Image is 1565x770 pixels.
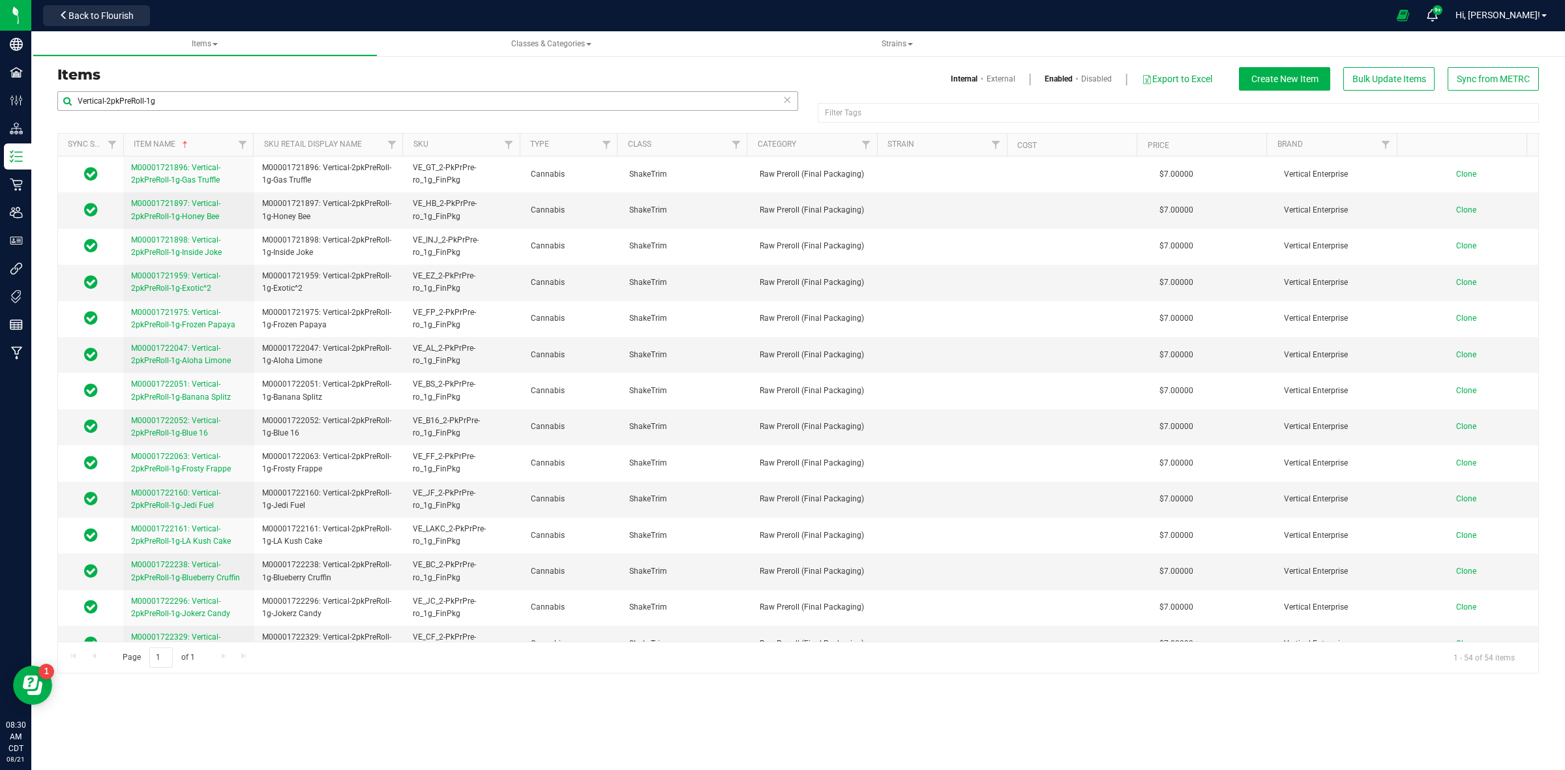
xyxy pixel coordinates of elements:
span: In Sync [84,201,98,219]
span: VE_CF_2-PkPrPre-ro_1g_FinPkg [413,631,515,656]
a: M00001722296: Vertical-2pkPreRoll-1g-Jokerz Candy [131,595,246,620]
span: Raw Preroll (Final Packaging) [760,385,875,397]
span: Vertical Enterprise [1284,457,1399,469]
span: M00001722047: Vertical-2pkPreRoll-1g-Aloha Limone [262,342,397,367]
span: $7.00000 [1153,454,1200,473]
span: Cannabis [531,421,614,433]
a: Enabled [1045,73,1073,85]
span: VE_JC_2-PkPrPre-ro_1g_FinPkg [413,595,515,620]
span: Vertical Enterprise [1284,565,1399,578]
span: Clone [1456,314,1476,323]
span: M00001722238: Vertical-2pkPreRoll-1g-Blueberry Cruffin [262,559,397,584]
span: $7.00000 [1153,273,1200,292]
iframe: Resource center [13,666,52,705]
a: Disabled [1081,73,1112,85]
span: Raw Preroll (Final Packaging) [760,276,875,289]
a: M00001722063: Vertical-2pkPreRoll-1g-Frosty Frappe [131,451,246,475]
span: M00001722160: Vertical-2pkPreRoll-1g-Jedi Fuel [131,488,220,510]
span: ShakeTrim [629,168,745,181]
span: Clone [1456,205,1476,215]
button: Back to Flourish [43,5,150,26]
a: Clone [1456,458,1489,467]
a: M00001722161: Vertical-2pkPreRoll-1g-LA Kush Cake [131,523,246,548]
span: M00001721896: Vertical-2pkPreRoll-1g-Gas Truffle [131,163,220,185]
a: M00001721898: Vertical-2pkPreRoll-1g-Inside Joke [131,234,246,259]
span: ShakeTrim [629,312,745,325]
input: 1 [149,647,173,668]
a: Clone [1456,350,1489,359]
span: $7.00000 [1153,201,1200,220]
span: VE_EZ_2-PkPrPre-ro_1g_FinPkg [413,270,515,295]
span: ShakeTrim [629,421,745,433]
a: Clone [1456,567,1489,576]
span: M00001722052: Vertical-2pkPreRoll-1g-Blue 16 [131,416,220,437]
span: Cannabis [531,204,614,216]
a: Filter [102,134,123,156]
span: Cannabis [531,385,614,397]
span: VE_FF_2-PkPrPre-ro_1g_FinPkg [413,451,515,475]
span: M00001721975: Vertical-2pkPreRoll-1g-Frozen Papaya [131,308,235,329]
span: M00001722160: Vertical-2pkPreRoll-1g-Jedi Fuel [262,487,397,512]
span: Raw Preroll (Final Packaging) [760,204,875,216]
span: Raw Preroll (Final Packaging) [760,312,875,325]
a: External [987,73,1015,85]
span: ShakeTrim [629,638,745,650]
span: $7.00000 [1153,634,1200,653]
inline-svg: User Roles [10,234,23,247]
span: $7.00000 [1153,562,1200,581]
span: ShakeTrim [629,493,745,505]
span: Cannabis [531,349,614,361]
p: 08/21 [6,754,25,764]
a: Strain [887,140,914,149]
span: Clear [782,91,792,108]
a: Category [758,140,796,149]
button: Export to Excel [1141,68,1213,90]
span: In Sync [84,309,98,327]
span: Raw Preroll (Final Packaging) [760,493,875,505]
span: Cannabis [531,601,614,614]
a: Clone [1456,205,1489,215]
span: M00001722329: Vertical-2pkPreRoll-1g-Candy Fumez [262,631,397,656]
span: Page of 1 [112,647,205,668]
span: Clone [1456,170,1476,179]
span: M00001722047: Vertical-2pkPreRoll-1g-Aloha Limone [131,344,231,365]
inline-svg: Retail [10,178,23,191]
span: Strains [882,39,913,48]
span: Hi, [PERSON_NAME]! [1455,10,1540,20]
span: Classes & Categories [511,39,591,48]
a: M00001721897: Vertical-2pkPreRoll-1g-Honey Bee [131,198,246,222]
span: Clone [1456,278,1476,287]
span: Vertical Enterprise [1284,529,1399,542]
span: Cannabis [531,529,614,542]
span: M00001722063: Vertical-2pkPreRoll-1g-Frosty Frappe [131,452,231,473]
span: Cannabis [531,493,614,505]
a: M00001721975: Vertical-2pkPreRoll-1g-Frozen Papaya [131,306,246,331]
iframe: Resource center unread badge [38,664,54,679]
span: $7.00000 [1153,165,1200,184]
span: 1 - 54 of 54 items [1443,647,1525,667]
span: Raw Preroll (Final Packaging) [760,638,875,650]
span: In Sync [84,454,98,472]
span: Open Ecommerce Menu [1388,3,1418,28]
a: Clone [1456,639,1489,648]
span: Vertical Enterprise [1284,204,1399,216]
span: ShakeTrim [629,457,745,469]
inline-svg: Reports [10,318,23,331]
span: VE_BC_2-PkPrPre-ro_1g_FinPkg [413,559,515,584]
span: Create New Item [1251,74,1319,84]
span: M00001721897: Vertical-2pkPreRoll-1g-Honey Bee [131,199,220,220]
span: In Sync [84,562,98,580]
span: Raw Preroll (Final Packaging) [760,349,875,361]
span: M00001721897: Vertical-2pkPreRoll-1g-Honey Bee [262,198,397,222]
span: Vertical Enterprise [1284,638,1399,650]
a: Clone [1456,531,1489,540]
span: M00001721975: Vertical-2pkPreRoll-1g-Frozen Papaya [262,306,397,331]
span: M00001722051: Vertical-2pkPreRoll-1g-Banana Splitz [131,379,231,401]
inline-svg: Tags [10,290,23,303]
span: Clone [1456,241,1476,250]
a: Price [1148,141,1169,150]
a: Filter [595,134,617,156]
a: Cost [1017,141,1037,150]
span: ShakeTrim [629,601,745,614]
